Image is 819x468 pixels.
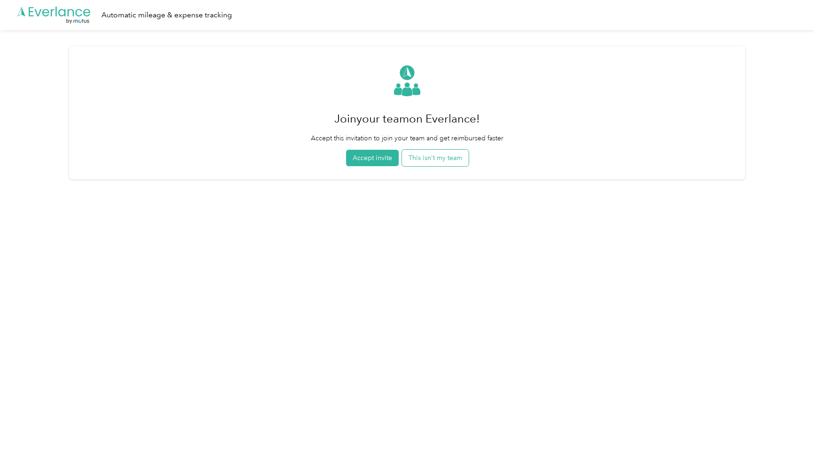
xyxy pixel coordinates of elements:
[766,415,819,468] iframe: Everlance-gr Chat Button Frame
[402,150,469,166] button: This isn't my team
[101,9,232,21] div: Automatic mileage & expense tracking
[311,133,503,143] p: Accept this invitation to join your team and get reimbursed faster
[346,150,399,166] button: Accept invite
[311,107,503,130] h1: Join your team on Everlance!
